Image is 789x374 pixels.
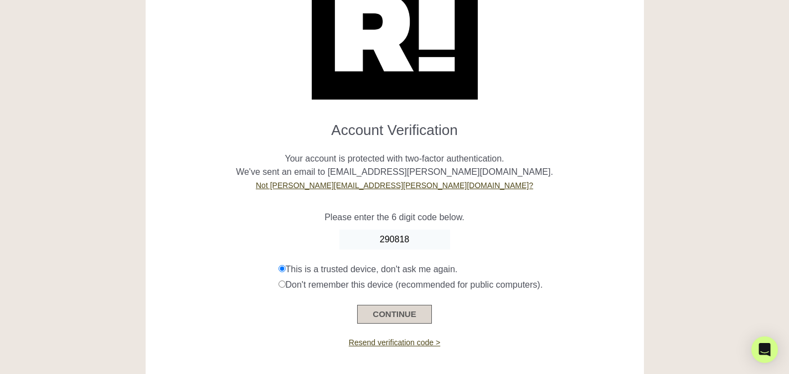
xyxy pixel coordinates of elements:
p: Your account is protected with two-factor authentication. We've sent an email to [EMAIL_ADDRESS][... [154,139,636,192]
div: This is a trusted device, don't ask me again. [279,263,636,276]
p: Please enter the 6 digit code below. [154,211,636,224]
button: CONTINUE [357,305,431,324]
input: Enter Code [339,230,450,250]
a: Resend verification code > [349,338,440,347]
div: Open Intercom Messenger [751,336,778,363]
div: Don't remember this device (recommended for public computers). [279,278,636,292]
h1: Account Verification [154,113,636,139]
a: Not [PERSON_NAME][EMAIL_ADDRESS][PERSON_NAME][DOMAIN_NAME]? [256,181,533,190]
